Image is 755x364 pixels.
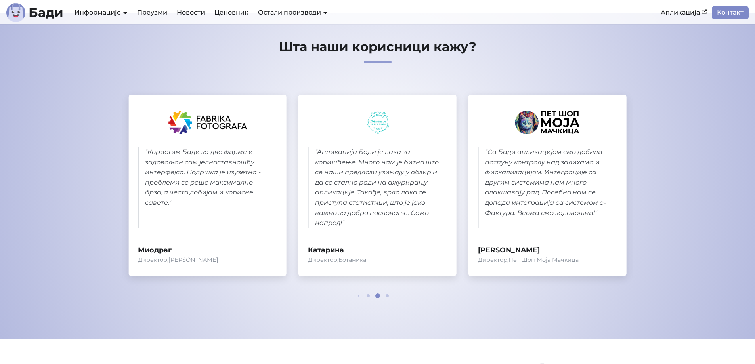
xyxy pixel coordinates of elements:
img: Ботаника logo [366,111,389,134]
span: Директор , Пет Шоп Моја Мачкица [478,255,617,265]
blockquote: " Користим Бади за две фирме и задовољан сам једноставношћу интерфејса. Подршка је изузетна - про... [138,147,277,228]
a: Апликација [656,6,712,19]
a: Новости [172,6,210,19]
blockquote: " Са Бади апликацијом смо добили потпуну контролу над залихама и фискализацијом. Интеграције са д... [478,147,617,228]
strong: Катарина [308,244,447,255]
a: ЛогоБади [6,3,63,22]
span: Директор , [PERSON_NAME] [138,255,277,265]
img: Пет Шоп Моја Мачкица logo [515,111,580,134]
a: Ценовник [210,6,253,19]
a: Преузми [132,6,172,19]
strong: Миодраг [138,244,277,255]
a: Контакт [712,6,749,19]
strong: [PERSON_NAME] [478,244,617,255]
img: Лого [6,3,25,22]
a: Информације [75,9,128,16]
h2: Шта наши корисници кажу? [122,39,633,63]
blockquote: " Апликација Бади је лака за коришћење. Много нам је битно што се наши предлози узимају у обзир и... [308,147,447,228]
a: Остали производи [258,9,328,16]
span: Директор , Ботаника [308,255,447,265]
img: Фабрика Фотографа logo [168,111,247,134]
b: Бади [29,6,63,19]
